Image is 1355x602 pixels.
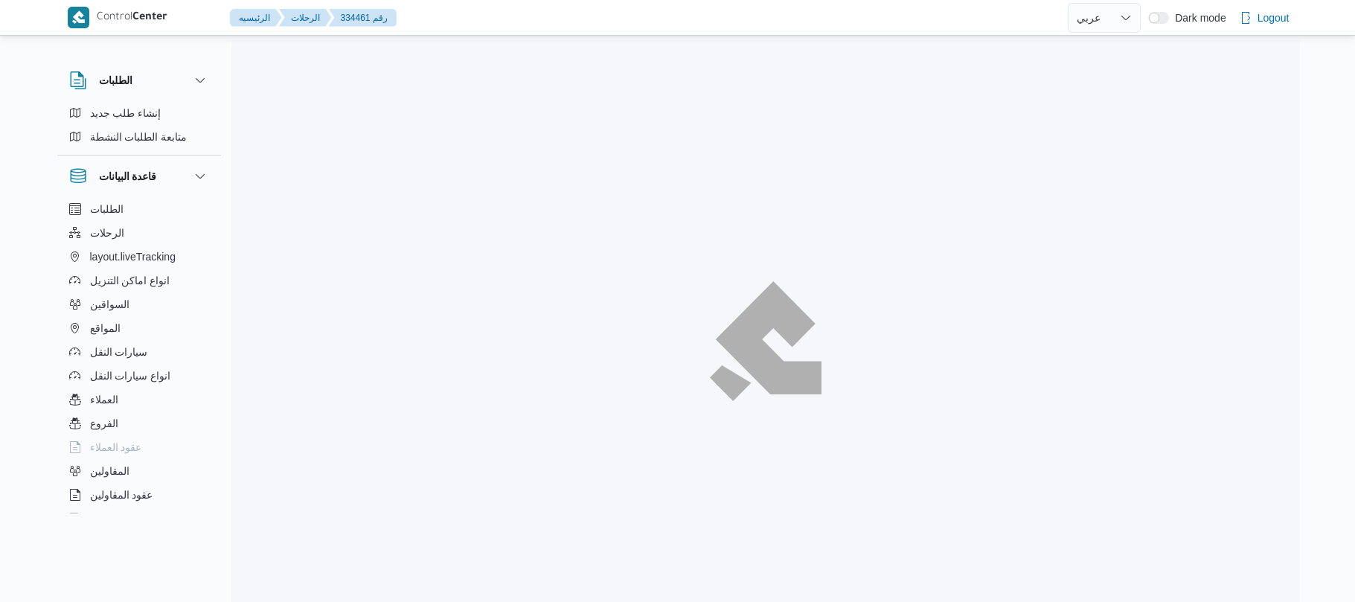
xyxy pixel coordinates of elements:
button: الرحلات [63,221,215,245]
b: Center [132,12,167,24]
button: الرئيسيه [230,9,282,27]
span: عقود المقاولين [90,486,153,504]
button: قاعدة البيانات [69,167,209,185]
span: layout.liveTracking [90,248,176,266]
span: الفروع [90,414,118,432]
button: متابعة الطلبات النشطة [63,125,215,149]
span: المقاولين [90,462,129,480]
button: المقاولين [63,459,215,483]
span: العملاء [90,391,118,409]
button: انواع اماكن التنزيل [63,269,215,292]
button: layout.liveTracking [63,245,215,269]
button: اجهزة التليفون [63,507,215,531]
button: سيارات النقل [63,340,215,364]
button: المواقع [63,316,215,340]
button: العملاء [63,388,215,412]
button: الطلبات [63,197,215,221]
span: انواع سيارات النقل [90,367,171,385]
button: انواع سيارات النقل [63,364,215,388]
span: إنشاء طلب جديد [90,104,161,122]
img: ILLA Logo [718,290,813,391]
span: المواقع [90,319,121,337]
img: X8yXhbKr1z7QwAAAABJRU5ErkJggg== [68,7,89,28]
button: الطلبات [69,71,209,89]
span: الطلبات [90,200,124,218]
div: قاعدة البيانات [57,197,221,519]
span: سيارات النقل [90,343,148,361]
span: انواع اماكن التنزيل [90,272,170,289]
span: الرحلات [90,224,124,242]
button: إنشاء طلب جديد [63,101,215,125]
span: متابعة الطلبات النشطة [90,128,188,146]
h3: الطلبات [99,71,132,89]
h3: قاعدة البيانات [99,167,157,185]
button: الفروع [63,412,215,435]
button: السواقين [63,292,215,316]
span: عقود العملاء [90,438,142,456]
button: عقود المقاولين [63,483,215,507]
button: الرحلات [279,9,332,27]
span: السواقين [90,295,129,313]
div: الطلبات [57,101,221,155]
button: عقود العملاء [63,435,215,459]
span: Logout [1258,9,1290,27]
span: Dark mode [1169,12,1226,24]
button: 334461 رقم [329,9,397,27]
button: Logout [1234,3,1295,33]
span: اجهزة التليفون [90,510,152,528]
